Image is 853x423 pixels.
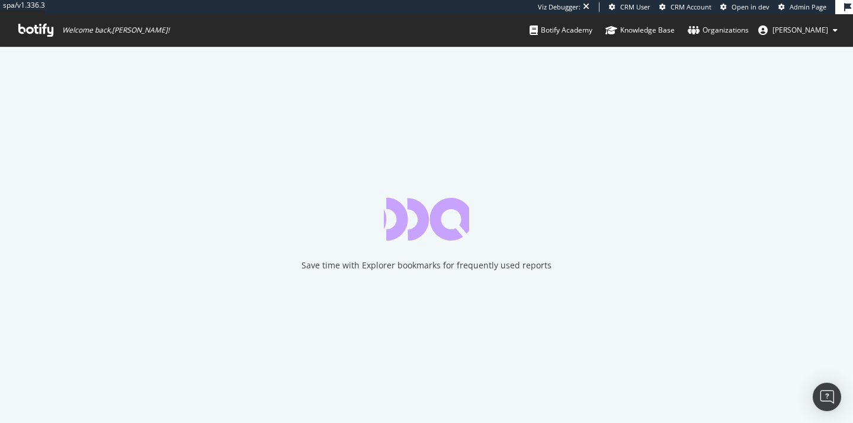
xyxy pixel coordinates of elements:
a: Organizations [688,14,749,46]
span: CRM User [620,2,650,11]
span: Admin Page [790,2,826,11]
div: Knowledge Base [605,24,675,36]
div: animation [384,198,469,241]
a: CRM Account [659,2,711,12]
a: CRM User [609,2,650,12]
div: Viz Debugger: [538,2,581,12]
span: alexandre hauswirth [772,25,828,35]
a: Knowledge Base [605,14,675,46]
span: Welcome back, [PERSON_NAME] ! [62,25,169,35]
span: Open in dev [732,2,769,11]
a: Botify Academy [530,14,592,46]
div: Organizations [688,24,749,36]
a: Admin Page [778,2,826,12]
div: Botify Academy [530,24,592,36]
a: Open in dev [720,2,769,12]
div: Save time with Explorer bookmarks for frequently used reports [302,259,551,271]
button: [PERSON_NAME] [749,21,847,40]
div: Open Intercom Messenger [813,383,841,411]
span: CRM Account [671,2,711,11]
